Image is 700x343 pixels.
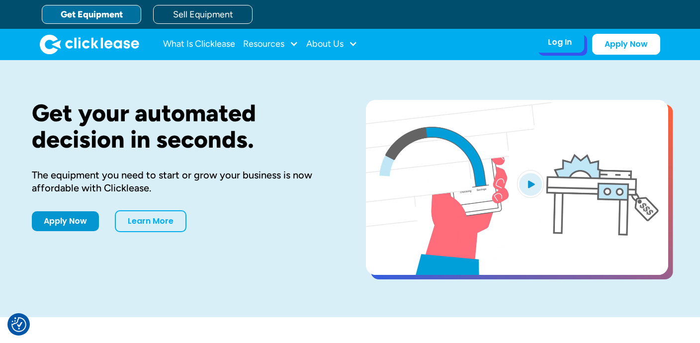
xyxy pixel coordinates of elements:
[592,34,660,55] a: Apply Now
[11,317,26,332] img: Revisit consent button
[243,34,298,54] div: Resources
[32,169,334,194] div: The equipment you need to start or grow your business is now affordable with Clicklease.
[548,37,572,47] div: Log In
[306,34,357,54] div: About Us
[32,211,99,231] a: Apply Now
[32,100,334,153] h1: Get your automated decision in seconds.
[517,170,544,198] img: Blue play button logo on a light blue circular background
[366,100,668,275] a: open lightbox
[42,5,141,24] a: Get Equipment
[40,34,139,54] a: home
[115,210,186,232] a: Learn More
[163,34,235,54] a: What Is Clicklease
[11,317,26,332] button: Consent Preferences
[153,5,253,24] a: Sell Equipment
[40,34,139,54] img: Clicklease logo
